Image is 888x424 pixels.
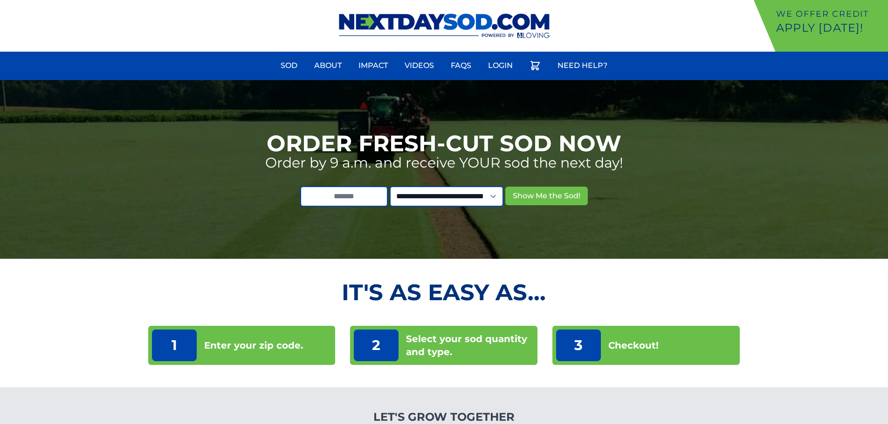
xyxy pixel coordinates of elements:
p: 2 [354,330,399,361]
button: Show Me the Sod! [505,187,588,205]
h1: Order Fresh-Cut Sod Now [267,132,621,155]
p: Apply [DATE]! [776,20,884,35]
a: FAQs [445,54,477,77]
a: About [309,54,347,77]
a: Videos [399,54,440,77]
p: Order by 9 a.m. and receive YOUR sod the next day! [265,155,623,171]
p: We offer Credit [776,7,884,20]
h2: It's as Easy As... [148,281,740,303]
a: Sod [275,54,303,77]
p: Checkout! [608,339,659,352]
p: 1 [152,330,197,361]
p: 3 [556,330,601,361]
a: Login [482,54,518,77]
a: Impact [353,54,393,77]
p: Select your sod quantity and type. [406,332,534,358]
p: Enter your zip code. [204,339,303,352]
a: Need Help? [552,54,613,77]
